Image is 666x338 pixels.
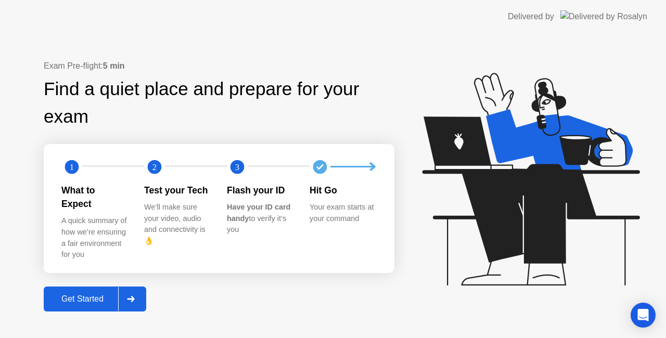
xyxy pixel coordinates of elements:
div: Your exam starts at your command [310,202,376,224]
div: Open Intercom Messenger [631,303,656,328]
text: 3 [235,162,239,172]
div: Flash your ID [227,184,293,197]
div: Test your Tech [144,184,210,197]
div: to verify it’s you [227,202,293,236]
img: Delivered by Rosalyn [560,10,647,22]
text: 1 [70,162,74,172]
div: We’ll make sure your video, audio and connectivity is 👌 [144,202,210,246]
div: A quick summary of how we’re ensuring a fair environment for you [61,215,127,260]
text: 2 [152,162,157,172]
div: What to Expect [61,184,127,211]
b: 5 min [103,61,125,70]
div: Find a quiet place and prepare for your exam [44,75,394,131]
b: Have your ID card handy [227,203,290,223]
div: Get Started [47,294,118,304]
div: Delivered by [508,10,554,23]
button: Get Started [44,287,146,311]
div: Exam Pre-flight: [44,60,394,72]
div: Hit Go [310,184,376,197]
